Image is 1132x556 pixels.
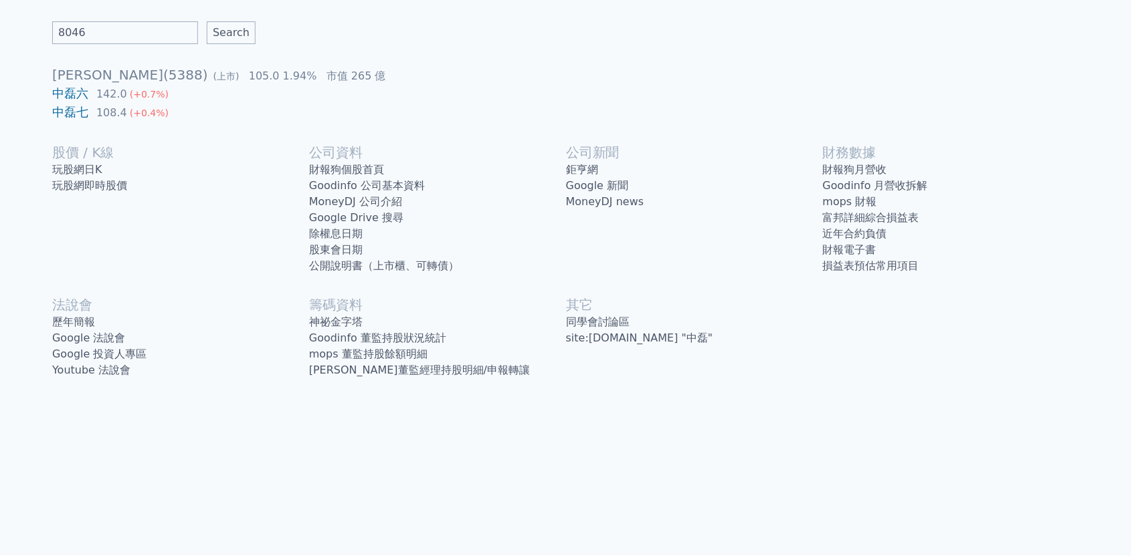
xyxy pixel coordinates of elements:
[1065,492,1132,556] div: 聊天小工具
[566,162,823,178] a: 鉅亨網
[823,143,1080,162] h2: 財務數據
[309,194,566,210] a: MoneyDJ 公司介紹
[309,242,566,258] a: 股東會日期
[94,105,130,121] div: 108.4
[309,258,566,274] a: 公開說明書（上市櫃、可轉債）
[823,178,1080,194] a: Goodinfo 月營收拆解
[309,362,566,378] a: [PERSON_NAME]董監經理持股明細/申報轉讓
[213,71,240,82] span: (上市)
[94,86,130,102] div: 142.0
[309,162,566,178] a: 財報狗個股首頁
[130,89,169,100] span: (+0.7%)
[309,346,566,362] a: mops 董監持股餘額明細
[52,143,309,162] h2: 股價 / K線
[1065,492,1132,556] iframe: Chat Widget
[309,314,566,330] a: 神祕金字塔
[130,108,169,118] span: (+0.4%)
[823,242,1080,258] a: 財報電子書
[823,162,1080,178] a: 財報狗月營收
[309,330,566,346] a: Goodinfo 董監持股狀況統計
[52,65,1080,84] h1: [PERSON_NAME](5388)
[823,226,1080,242] a: 近年合約負債
[52,314,309,330] a: 歷年簡報
[52,21,198,44] input: 請輸入股名或股號
[52,86,88,100] a: 中磊六
[823,210,1080,226] a: 富邦詳細綜合損益表
[52,295,309,314] h2: 法說會
[207,21,256,44] input: Search
[566,178,823,194] a: Google 新聞
[326,69,386,82] span: 市值 265 億
[52,346,309,362] a: Google 投資人專區
[249,69,317,82] span: 105.0 1.94%
[309,210,566,226] a: Google Drive 搜尋
[309,143,566,162] h2: 公司資料
[566,295,823,314] h2: 其它
[309,226,566,242] a: 除權息日期
[566,330,823,346] a: site:[DOMAIN_NAME] "中磊"
[52,162,309,178] a: 玩股網日K
[823,258,1080,274] a: 損益表預估常用項目
[52,362,309,378] a: Youtube 法說會
[52,330,309,346] a: Google 法說會
[52,105,88,119] a: 中磊七
[566,143,823,162] h2: 公司新聞
[566,314,823,330] a: 同學會討論區
[309,295,566,314] h2: 籌碼資料
[309,178,566,194] a: Goodinfo 公司基本資料
[52,178,309,194] a: 玩股網即時股價
[566,194,823,210] a: MoneyDJ news
[823,194,1080,210] a: mops 財報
